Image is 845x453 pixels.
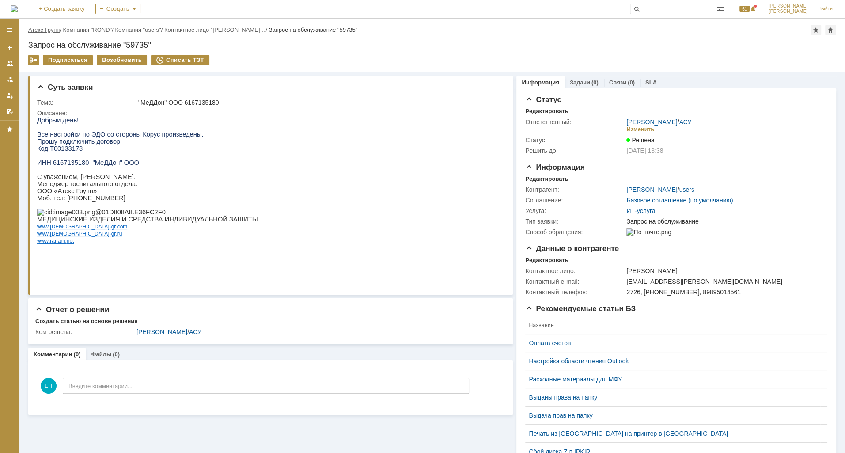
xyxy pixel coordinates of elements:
span: net [30,121,37,127]
div: Сделать домашней страницей [825,25,836,35]
div: Редактировать [525,108,568,115]
span: . [11,114,13,120]
a: Печать из [GEOGRAPHIC_DATA] на принтер в [GEOGRAPHIC_DATA] [529,430,817,437]
a: [PERSON_NAME] [626,186,677,193]
span: . [79,114,80,120]
div: [PERSON_NAME] [626,267,822,274]
div: Контактный e-mail: [525,278,625,285]
a: Компания "users" [115,27,161,33]
span: . [79,107,80,113]
div: / [28,27,63,33]
div: Изменить [626,126,654,133]
span: gr [74,114,79,120]
span: Статус [525,95,561,104]
img: По почте.png [626,228,671,236]
a: Создать заявку [3,41,17,55]
a: Выдача прав на папку [529,412,817,419]
a: Выданы права на папку [529,394,817,401]
div: Редактировать [525,175,568,183]
a: Мои заявки [3,88,17,103]
div: (0) [74,351,81,358]
div: [EMAIL_ADDRESS][PERSON_NAME][DOMAIN_NAME] [626,278,822,285]
span: gr [74,107,79,113]
span: . [28,121,29,127]
img: logo [11,5,18,12]
span: [PERSON_NAME] [769,4,808,9]
div: Запрос на обслуживание "59735" [28,41,836,49]
span: . [11,121,13,127]
span: Т00133178 [13,28,45,35]
span: - [72,114,74,120]
div: / [63,27,115,33]
div: Тема: [37,99,136,106]
span: [DEMOGRAPHIC_DATA] [13,107,72,113]
a: Базовое соглашение (по умолчанию) [626,197,733,204]
span: Отчет о решении [35,305,109,314]
div: Ответственный: [525,118,625,126]
span: ЕП [41,378,57,394]
div: / [626,186,694,193]
span: ranam [13,121,28,127]
div: Услуга: [525,207,625,214]
a: Заявки на командах [3,57,17,71]
a: [PERSON_NAME] [626,118,677,126]
th: Название [525,317,820,334]
div: / [164,27,269,33]
a: Комментарии [34,351,72,358]
div: Тип заявки: [525,218,625,225]
a: Файлы [91,351,111,358]
div: Соглашение: [525,197,625,204]
a: Информация [522,79,559,86]
span: com [80,107,91,113]
span: Решена [626,137,654,144]
div: Запрос на обслуживание "59735" [269,27,358,33]
div: Способ обращения: [525,228,625,236]
div: Работа с массовостью [28,55,39,65]
a: Перейти на домашнюю страницу [11,5,18,12]
div: Описание: [37,110,501,117]
div: (0) [591,79,599,86]
div: Контрагент: [525,186,625,193]
a: Настройка области чтения Outlook [529,358,817,365]
a: АСУ [679,118,691,126]
a: Мои согласования [3,104,17,118]
a: Атекс Групп [28,27,60,33]
div: Создать статью на основе решения [35,318,138,325]
a: users [679,186,694,193]
a: Расходные материалы для МФУ [529,376,817,383]
div: (0) [628,79,635,86]
a: ИТ-услуга [626,207,655,214]
a: Задачи [570,79,590,86]
a: АСУ [189,328,201,335]
a: Компания "ROND" [63,27,112,33]
span: [DATE] 13:38 [626,147,663,154]
div: Редактировать [525,257,568,264]
div: "МеДДон" ООО 6167135180 [138,99,500,106]
div: Создать [95,4,140,14]
div: Добавить в избранное [811,25,821,35]
div: Контактный телефон: [525,289,625,296]
span: ru [80,114,85,120]
span: - [72,107,74,113]
div: Решить до: [525,147,625,154]
span: 61 [739,6,750,12]
div: / [115,27,164,33]
div: Кем решена: [35,328,135,335]
div: 2726, [PHONE_NUMBER], 89895014561 [626,289,822,296]
span: [DEMOGRAPHIC_DATA] [13,114,72,120]
a: Заявки в моей ответственности [3,72,17,87]
div: Статус: [525,137,625,144]
span: Рекомендуемые статьи БЗ [525,305,636,313]
span: Информация [525,163,584,171]
a: Контактное лицо "[PERSON_NAME]… [164,27,266,33]
a: Оплата счетов [529,339,817,346]
div: (0) [113,351,120,358]
span: Суть заявки [37,83,93,91]
div: Контактное лицо: [525,267,625,274]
